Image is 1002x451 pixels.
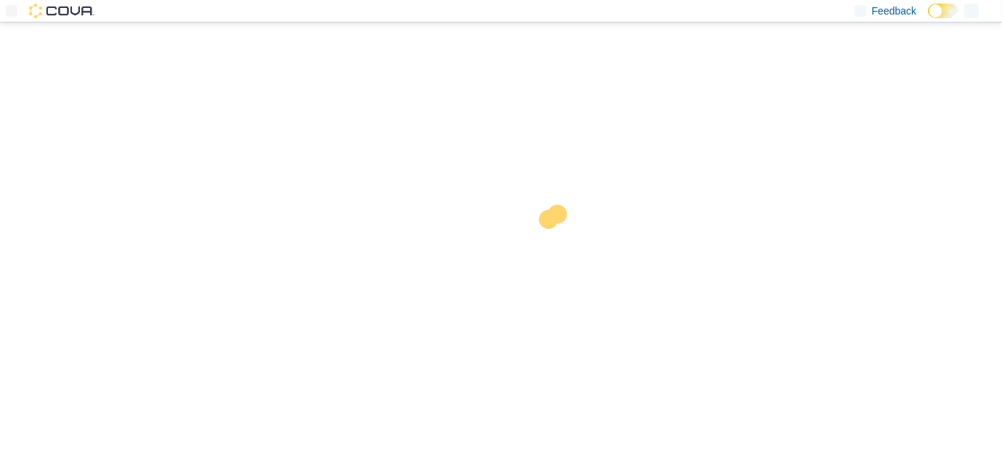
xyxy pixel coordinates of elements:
[928,4,958,19] input: Dark Mode
[928,18,929,19] span: Dark Mode
[872,4,916,18] span: Feedback
[29,4,94,18] img: Cova
[501,194,610,303] img: cova-loader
